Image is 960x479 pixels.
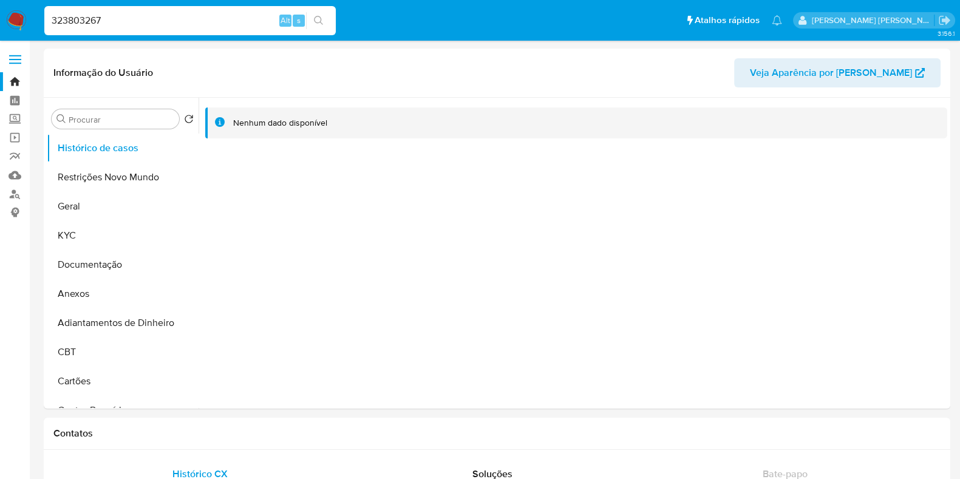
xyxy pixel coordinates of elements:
h1: Informação do Usuário [53,67,153,79]
button: Documentação [47,250,199,279]
p: danilo.toledo@mercadolivre.com [812,15,934,26]
button: Cartões [47,367,199,396]
a: Notificações [772,15,782,25]
input: Pesquise usuários ou casos... [44,13,336,29]
input: Procurar [69,114,174,125]
button: Adiantamentos de Dinheiro [47,308,199,338]
span: Veja Aparência por [PERSON_NAME] [750,58,912,87]
button: Retornar ao pedido padrão [184,114,194,127]
span: Atalhos rápidos [695,14,760,27]
button: CBT [47,338,199,367]
button: Geral [47,192,199,221]
button: Restrições Novo Mundo [47,163,199,192]
button: Anexos [47,279,199,308]
button: search-icon [306,12,331,29]
span: Alt [281,15,290,26]
button: KYC [47,221,199,250]
button: Histórico de casos [47,134,199,163]
button: Contas Bancárias [47,396,199,425]
span: s [297,15,301,26]
a: Sair [938,14,951,27]
h1: Contatos [53,427,941,440]
button: Veja Aparência por [PERSON_NAME] [734,58,941,87]
button: Procurar [56,114,66,124]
